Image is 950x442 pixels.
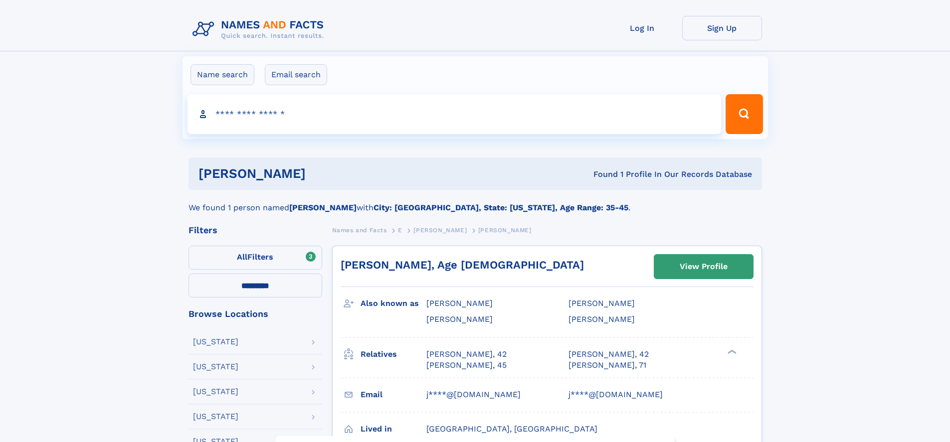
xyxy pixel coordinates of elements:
[426,424,597,434] span: [GEOGRAPHIC_DATA], [GEOGRAPHIC_DATA]
[569,314,635,324] span: [PERSON_NAME]
[725,348,737,355] div: ❯
[188,94,722,134] input: search input
[413,227,467,234] span: [PERSON_NAME]
[193,388,238,396] div: [US_STATE]
[682,16,762,40] a: Sign Up
[189,309,322,318] div: Browse Locations
[189,190,762,214] div: We found 1 person named with .
[190,64,254,85] label: Name search
[237,252,247,262] span: All
[569,298,635,308] span: [PERSON_NAME]
[189,246,322,270] label: Filters
[413,224,467,236] a: [PERSON_NAME]
[398,224,402,236] a: E
[189,226,322,235] div: Filters
[426,298,493,308] span: [PERSON_NAME]
[726,94,762,134] button: Search Button
[680,255,728,278] div: View Profile
[569,349,649,360] a: [PERSON_NAME], 42
[289,203,357,212] b: [PERSON_NAME]
[398,227,402,234] span: E
[654,255,753,279] a: View Profile
[602,16,682,40] a: Log In
[332,224,387,236] a: Names and Facts
[193,413,238,421] div: [US_STATE]
[265,64,327,85] label: Email search
[374,203,628,212] b: City: [GEOGRAPHIC_DATA], State: [US_STATE], Age Range: 35-45
[189,16,332,43] img: Logo Names and Facts
[361,346,426,363] h3: Relatives
[478,227,532,234] span: [PERSON_NAME]
[426,349,507,360] a: [PERSON_NAME], 42
[426,360,507,371] a: [PERSON_NAME], 45
[569,360,646,371] a: [PERSON_NAME], 71
[193,338,238,346] div: [US_STATE]
[341,259,584,271] a: [PERSON_NAME], Age [DEMOGRAPHIC_DATA]
[361,386,426,403] h3: Email
[193,363,238,371] div: [US_STATE]
[198,167,450,180] h1: [PERSON_NAME]
[361,295,426,312] h3: Also known as
[426,314,493,324] span: [PERSON_NAME]
[361,421,426,438] h3: Lived in
[449,169,752,180] div: Found 1 Profile In Our Records Database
